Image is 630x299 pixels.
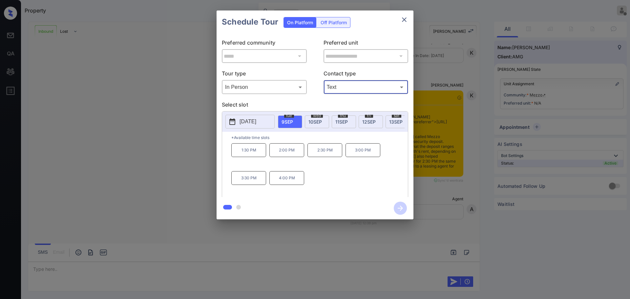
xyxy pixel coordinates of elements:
[362,119,376,125] span: 12 SEP
[278,115,302,128] div: date-select
[284,17,316,28] div: On Platform
[231,143,266,157] p: 1:30 PM
[217,10,283,33] h2: Schedule Tour
[231,171,266,185] p: 3:30 PM
[317,17,350,28] div: Off Platform
[307,143,342,157] p: 2:30 PM
[324,70,409,80] p: Contact type
[305,115,329,128] div: date-select
[335,119,348,125] span: 11 SEP
[225,115,275,129] button: [DATE]
[311,114,323,118] span: wed
[338,114,348,118] span: thu
[269,171,304,185] p: 4:00 PM
[223,82,305,92] div: In Person
[222,70,307,80] p: Tour type
[332,115,356,128] div: date-select
[392,114,401,118] span: sat
[365,114,373,118] span: fri
[269,143,304,157] p: 2:00 PM
[222,39,307,49] p: Preferred community
[231,132,408,143] p: *Available time slots
[386,115,410,128] div: date-select
[284,114,294,118] span: tue
[398,13,411,26] button: close
[240,118,256,126] p: [DATE]
[308,119,322,125] span: 10 SEP
[346,143,380,157] p: 3:00 PM
[324,39,409,49] p: Preferred unit
[389,119,403,125] span: 13 SEP
[359,115,383,128] div: date-select
[222,101,408,111] p: Select slot
[282,119,293,125] span: 9 SEP
[325,82,407,92] div: Text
